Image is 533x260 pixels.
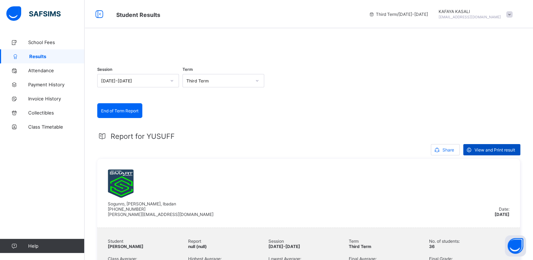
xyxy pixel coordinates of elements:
[349,244,371,249] span: Third Term
[186,78,251,83] div: Third Term
[29,54,85,59] span: Results
[101,108,138,113] span: End of Term Report
[268,244,300,249] span: [DATE]-[DATE]
[505,235,526,256] button: Open asap
[435,9,516,19] div: KAFAYAKASALI
[28,96,85,101] span: Invoice History
[429,244,435,249] span: 36
[111,132,175,141] span: Report for YUSUFF
[499,206,509,212] span: Date:
[108,201,213,217] span: Sogunro, [PERSON_NAME], Ibadan [PHONE_NUMBER] [PERSON_NAME][EMAIL_ADDRESS][DOMAIN_NAME]
[475,147,515,153] span: View and Print result
[182,67,193,72] span: Term
[108,169,134,198] img: umssoyo.png
[439,9,501,14] span: KAFAYA KASALI
[28,243,84,249] span: Help
[28,82,85,87] span: Payment History
[439,15,501,19] span: [EMAIL_ADDRESS][DOMAIN_NAME]
[188,244,207,249] span: null (null)
[28,39,85,45] span: School Fees
[268,239,349,244] span: Session
[188,239,268,244] span: Report
[6,6,61,21] img: safsims
[495,212,509,217] span: [DATE]
[116,11,160,18] span: Student Results
[101,78,166,83] div: [DATE]-[DATE]
[108,244,143,249] span: [PERSON_NAME]
[108,239,188,244] span: Student
[28,124,85,130] span: Class Timetable
[28,110,85,116] span: Collectibles
[442,147,454,153] span: Share
[369,12,428,17] span: session/term information
[97,67,112,72] span: Session
[429,239,509,244] span: No. of students:
[28,68,85,73] span: Attendance
[349,239,429,244] span: Term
